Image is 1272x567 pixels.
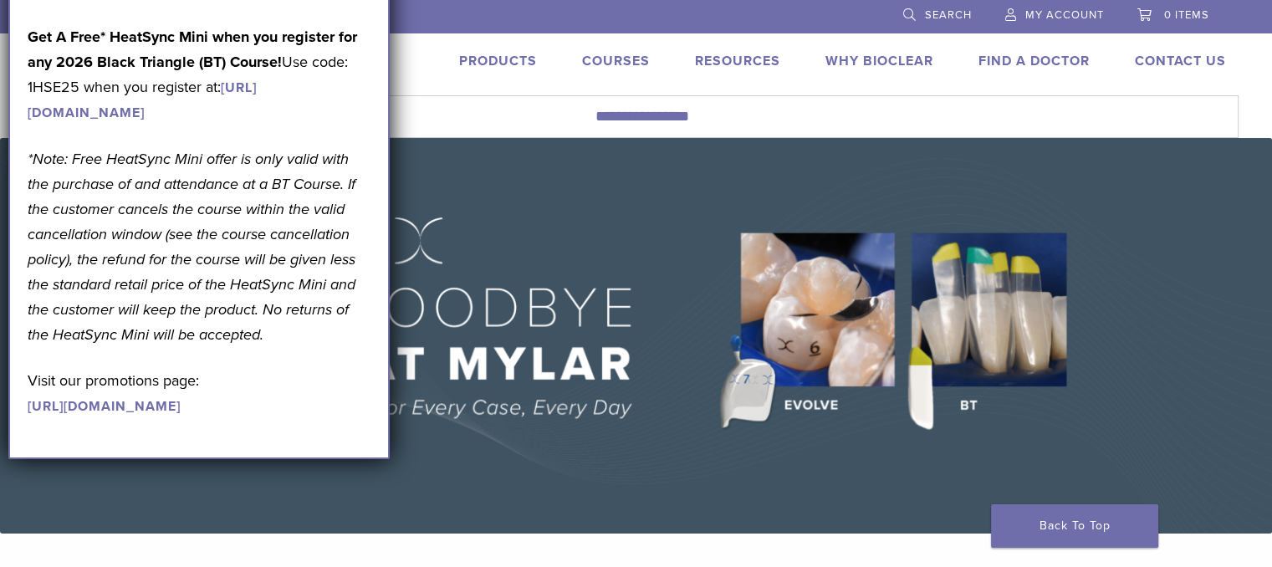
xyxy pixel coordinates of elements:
[582,53,650,69] a: Courses
[925,8,972,22] span: Search
[28,28,357,71] strong: Get A Free* HeatSync Mini when you register for any 2026 Black Triangle (BT) Course!
[695,53,780,69] a: Resources
[28,150,355,344] em: *Note: Free HeatSync Mini offer is only valid with the purchase of and attendance at a BT Course....
[28,24,370,125] p: Use code: 1HSE25 when you register at:
[1135,53,1226,69] a: Contact Us
[1025,8,1104,22] span: My Account
[978,53,1090,69] a: Find A Doctor
[28,398,181,415] a: [URL][DOMAIN_NAME]
[825,53,933,69] a: Why Bioclear
[1164,8,1209,22] span: 0 items
[28,368,370,418] p: Visit our promotions page:
[991,504,1158,548] a: Back To Top
[459,53,537,69] a: Products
